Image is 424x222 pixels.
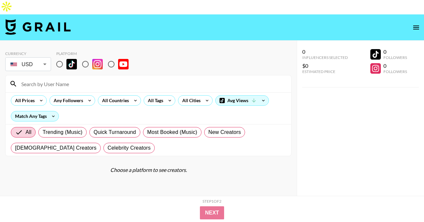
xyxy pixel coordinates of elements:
div: Match Any Tags [11,111,59,121]
input: Search by User Name [17,79,287,89]
div: All Cities [178,96,202,105]
img: TikTok [66,59,77,69]
span: [DEMOGRAPHIC_DATA] Creators [15,144,97,152]
div: Step 1 of 2 [203,199,221,204]
div: USD [7,59,50,70]
img: YouTube [118,59,129,69]
button: Next [200,206,224,219]
button: open drawer [410,21,423,34]
div: Followers [383,69,407,74]
div: 0 [302,48,348,55]
span: New Creators [208,128,241,136]
span: Quick Turnaround [94,128,136,136]
div: Influencers Selected [302,55,348,60]
div: All Prices [11,96,36,105]
div: Estimated Price [302,69,348,74]
div: $0 [302,63,348,69]
span: Trending (Music) [43,128,82,136]
img: Grail Talent [5,19,71,35]
img: Instagram [92,59,103,69]
span: Celebrity Creators [108,144,151,152]
div: 0 [383,63,407,69]
div: Any Followers [50,96,84,105]
div: All Tags [144,96,165,105]
span: Most Booked (Music) [147,128,197,136]
div: Currency [5,51,51,56]
div: Followers [383,55,407,60]
span: All [26,128,31,136]
div: All Countries [98,96,130,105]
div: Avg Views [216,96,269,105]
div: Choose a platform to see creators. [5,167,291,173]
div: 0 [383,48,407,55]
div: Platform [56,51,134,56]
